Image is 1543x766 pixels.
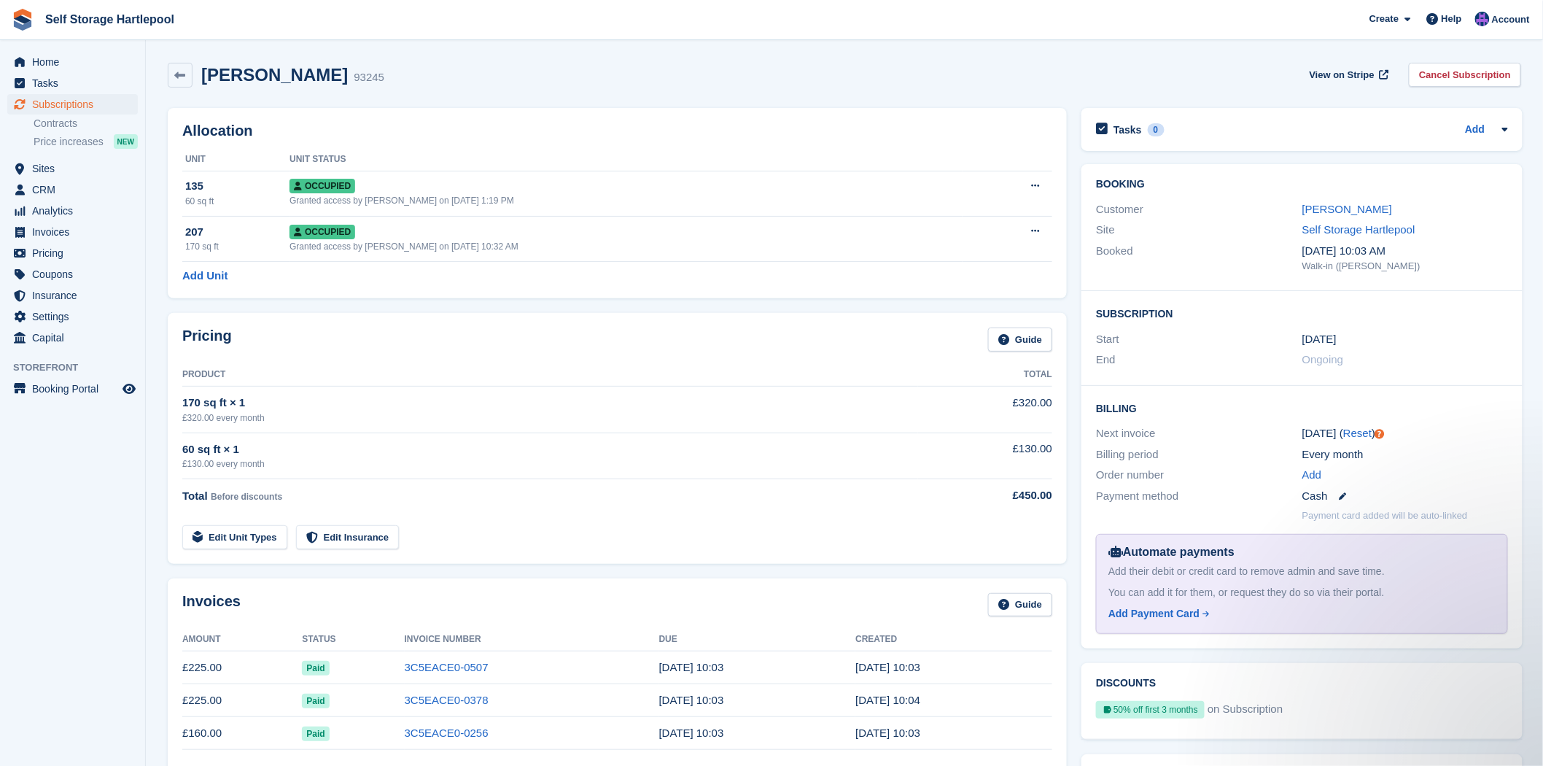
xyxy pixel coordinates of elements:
[855,694,920,706] time: 2025-07-30 09:04:04 UTC
[7,285,138,306] a: menu
[201,65,348,85] h2: [PERSON_NAME]
[1302,446,1509,463] div: Every month
[32,94,120,115] span: Subscriptions
[185,240,289,253] div: 170 sq ft
[918,363,1052,387] th: Total
[32,264,120,285] span: Coupons
[1373,428,1386,441] div: Tooltip anchor
[1304,63,1392,87] a: View on Stripe
[182,148,289,171] th: Unit
[7,179,138,200] a: menu
[302,694,329,708] span: Paid
[182,717,302,750] td: £160.00
[659,727,724,739] time: 2025-07-01 09:03:05 UTC
[1096,425,1302,442] div: Next invoice
[12,9,34,31] img: stora-icon-8386f47178a22dfd0bd8f6a31ec36ba5ce8667c1dd55bd0f319d3a0aa187defe.svg
[185,224,289,241] div: 207
[1096,467,1302,484] div: Order number
[185,195,289,208] div: 60 sq ft
[7,264,138,285] a: menu
[182,395,918,411] div: 170 sq ft × 1
[1148,123,1165,136] div: 0
[182,268,228,285] a: Add Unit
[988,593,1052,617] a: Guide
[302,661,329,676] span: Paid
[405,727,489,739] a: 3C5EACE0-0256
[1096,352,1302,368] div: End
[32,52,120,72] span: Home
[1096,179,1508,190] h2: Booking
[1465,122,1485,139] a: Add
[1409,63,1521,87] a: Cancel Subscription
[659,694,724,706] time: 2025-07-31 09:03:05 UTC
[289,179,355,193] span: Occupied
[1108,606,1490,622] a: Add Payment Card
[405,661,489,673] a: 3C5EACE0-0507
[918,387,1052,433] td: £320.00
[1302,259,1509,274] div: Walk-in ([PERSON_NAME])
[1343,427,1372,439] a: Reset
[1492,12,1530,27] span: Account
[1369,12,1399,26] span: Create
[354,69,384,86] div: 93245
[32,179,120,200] span: CRM
[1108,585,1496,600] div: You can add it for them, or request they do so via their portal.
[302,727,329,741] span: Paid
[289,240,963,253] div: Granted access by [PERSON_NAME] on [DATE] 10:32 AM
[289,194,963,207] div: Granted access by [PERSON_NAME] on [DATE] 1:19 PM
[1096,701,1205,719] div: 50% off first 3 months
[7,73,138,93] a: menu
[405,628,659,651] th: Invoice Number
[39,7,180,31] a: Self Storage Hartlepool
[1442,12,1462,26] span: Help
[1302,488,1509,505] div: Cash
[918,487,1052,504] div: £450.00
[302,628,404,651] th: Status
[182,593,241,617] h2: Invoices
[182,457,918,471] div: £130.00 every month
[182,411,918,425] div: £320.00 every month
[1302,508,1468,523] p: Payment card added will be auto-linked
[182,684,302,717] td: £225.00
[1096,488,1302,505] div: Payment method
[32,328,120,348] span: Capital
[32,158,120,179] span: Sites
[32,222,120,242] span: Invoices
[34,135,104,149] span: Price increases
[855,661,920,673] time: 2025-08-30 09:03:43 UTC
[1108,606,1200,622] div: Add Payment Card
[34,117,138,131] a: Contracts
[182,628,302,651] th: Amount
[1208,701,1283,724] span: on Subscription
[855,628,1052,651] th: Created
[32,285,120,306] span: Insurance
[182,441,918,458] div: 60 sq ft × 1
[114,134,138,149] div: NEW
[659,661,724,673] time: 2025-08-31 09:03:05 UTC
[211,492,282,502] span: Before discounts
[289,225,355,239] span: Occupied
[1302,223,1415,236] a: Self Storage Hartlepool
[855,727,920,739] time: 2025-06-30 09:03:06 UTC
[1302,331,1337,348] time: 2025-06-30 00:00:00 UTC
[1096,678,1508,689] h2: Discounts
[182,651,302,684] td: £225.00
[1096,306,1508,320] h2: Subscription
[7,379,138,399] a: menu
[32,379,120,399] span: Booking Portal
[1310,68,1375,82] span: View on Stripe
[918,433,1052,479] td: £130.00
[405,694,489,706] a: 3C5EACE0-0378
[1475,12,1490,26] img: Sean Wood
[289,148,963,171] th: Unit Status
[182,328,232,352] h2: Pricing
[32,73,120,93] span: Tasks
[988,328,1052,352] a: Guide
[1302,203,1392,215] a: [PERSON_NAME]
[1096,331,1302,348] div: Start
[1096,243,1302,274] div: Booked
[1302,425,1509,442] div: [DATE] ( )
[182,490,208,502] span: Total
[1302,243,1509,260] div: [DATE] 10:03 AM
[32,243,120,263] span: Pricing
